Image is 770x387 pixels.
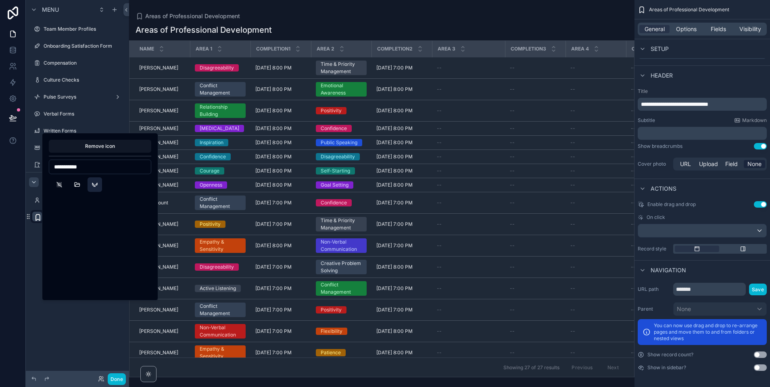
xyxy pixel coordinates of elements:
a: Compensation [31,57,124,69]
span: None [747,160,762,168]
button: BrandValorant [88,177,102,192]
span: Actions [651,185,676,193]
span: Completion2 [377,46,413,52]
label: Subtitle [638,117,655,124]
span: Menu [42,6,59,14]
span: Upload [699,160,718,168]
span: Enable drag and drop [647,201,696,208]
span: Header [651,72,673,80]
span: URL [680,160,691,168]
span: Area 2 [317,46,334,52]
label: Onboarding Satisfaction Form [44,43,123,49]
span: None [677,305,691,313]
p: You can now use drag and drop to re-arrange pages and move them to and from folders or nested views [654,322,762,342]
a: Verbal Forms [31,107,124,120]
label: URL path [638,286,670,292]
a: Culture Checks [31,74,124,86]
span: Area 3 [438,46,455,52]
a: Pulse Surveys [31,90,124,103]
a: Team Member Profiles [31,23,124,36]
label: Record style [638,246,670,252]
a: Written Forms [31,124,124,137]
label: Culture Checks [44,77,123,83]
span: Visibility [739,25,761,33]
button: FolderOpen [70,177,84,192]
button: Deselect [52,177,67,192]
label: Team Member Profiles [44,26,123,32]
span: Completion4 [632,46,667,52]
span: Area 1 [196,46,212,52]
span: Areas of Professional Development [649,6,729,13]
label: Title [638,88,767,95]
label: Show record count? [647,351,693,358]
button: Remove icon [49,140,151,153]
span: General [645,25,665,33]
span: Name [140,46,154,52]
span: Showing 27 of 27 results [503,364,559,371]
button: Save [749,284,767,295]
span: Field [725,160,738,168]
span: Fields [711,25,726,33]
span: Markdown [742,117,767,124]
label: Cover photo [638,161,670,167]
span: Setup [651,45,669,53]
div: scrollable content [638,127,767,140]
div: scrollable content [638,98,767,111]
a: 360 Reviews [31,141,124,154]
button: None [673,302,767,316]
span: Completion3 [511,46,546,52]
label: Parent [638,306,670,312]
span: Completion1 [256,46,290,52]
label: Pulse Surveys [44,94,111,100]
a: Add a new Sheet1 record [40,225,124,238]
label: Verbal Forms [44,111,123,117]
a: Markdown [734,117,767,124]
button: Done [108,373,126,385]
div: Show breadcrumbs [638,143,682,149]
a: Exit Interview Analysis [31,158,124,171]
span: Options [676,25,697,33]
label: Show in sidebar? [647,364,686,371]
a: My Profile [31,194,124,207]
span: Area 4 [571,46,589,52]
label: Compensation [44,60,123,66]
span: On click [647,214,665,221]
a: Onboarding Satisfaction Form [31,40,124,53]
span: Navigation [651,266,686,274]
label: Written Forms [44,128,123,134]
